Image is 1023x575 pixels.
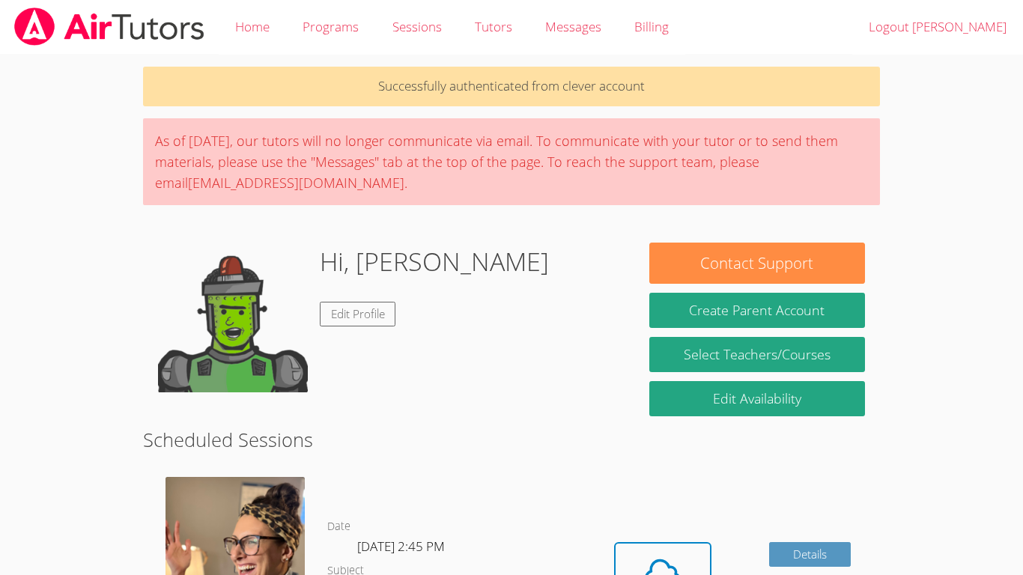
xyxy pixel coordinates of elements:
div: As of [DATE], our tutors will no longer communicate via email. To communicate with your tutor or ... [143,118,880,205]
a: Edit Profile [320,302,396,326]
img: airtutors_banner-c4298cdbf04f3fff15de1276eac7730deb9818008684d7c2e4769d2f7ddbe033.png [13,7,206,46]
a: Edit Availability [649,381,865,416]
h2: Scheduled Sessions [143,425,880,454]
a: Select Teachers/Courses [649,337,865,372]
button: Create Parent Account [649,293,865,328]
button: Contact Support [649,243,865,284]
img: default.png [158,243,308,392]
p: Successfully authenticated from clever account [143,67,880,106]
h1: Hi, [PERSON_NAME] [320,243,549,281]
dt: Date [327,517,350,536]
a: Details [769,542,852,567]
span: Messages [545,18,601,35]
span: [DATE] 2:45 PM [357,538,445,555]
